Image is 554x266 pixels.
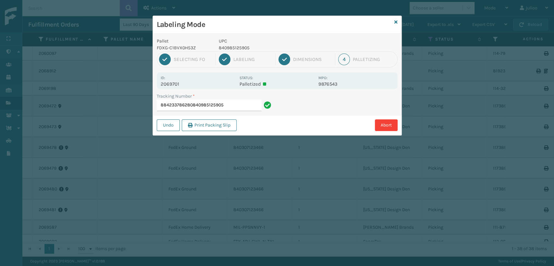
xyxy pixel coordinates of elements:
div: Palletizing [353,56,395,62]
button: Print Packing Slip [182,119,237,131]
p: 9876543 [318,81,393,87]
div: 1 [159,54,171,65]
p: FDXG-C1BVX0H53Z [157,44,211,51]
div: Dimensions [293,56,332,62]
label: Tracking Number [157,93,195,100]
div: 4 [338,54,350,65]
label: MPO: [318,76,327,80]
div: 2 [219,54,230,65]
div: 3 [278,54,290,65]
p: Pallet [157,38,211,44]
button: Abort [375,119,398,131]
label: Status: [240,76,253,80]
div: Labeling [233,56,272,62]
h3: Labeling Mode [157,20,392,30]
p: 2069701 [161,81,236,87]
div: Selecting FO [174,56,213,62]
button: Undo [157,119,180,131]
label: Id: [161,76,165,80]
p: UPC [219,38,314,44]
p: Palletized [240,81,314,87]
p: 840985125905 [219,44,314,51]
